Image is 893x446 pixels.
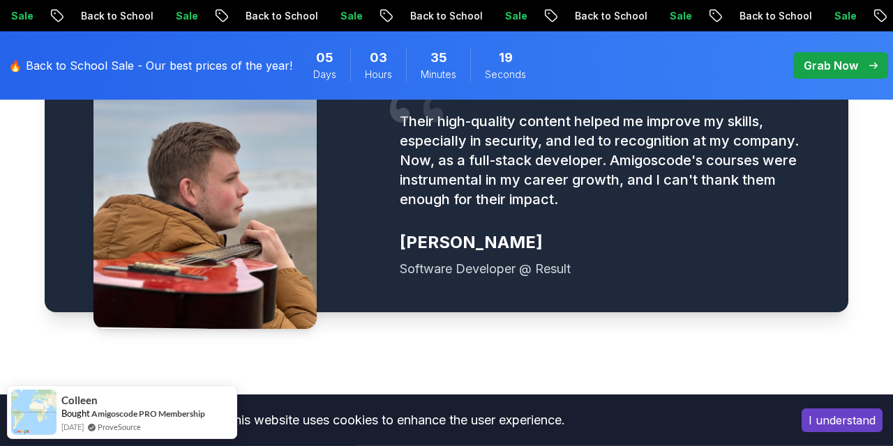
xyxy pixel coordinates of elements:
p: Sale [327,9,372,23]
div: This website uses cookies to enhance the user experience. [10,405,781,436]
img: Amir testimonial [93,61,317,329]
span: Days [313,68,336,82]
a: Amigoscode PRO Membership [91,408,205,419]
img: provesource social proof notification image [11,390,57,435]
span: 5 Days [316,48,333,68]
span: 3 Hours [370,48,387,68]
p: Back to School [726,9,821,23]
p: Sale [656,9,701,23]
p: Back to School [68,9,163,23]
div: [PERSON_NAME] [400,231,815,254]
div: Software Developer @ Result [400,259,815,279]
span: Colleen [61,394,98,406]
p: 🔥 Back to School Sale - Our best prices of the year! [8,57,292,74]
p: Their high-quality content helped me improve my skills, especially in security, and led to recogn... [400,111,815,209]
p: Back to School [562,9,656,23]
p: Sale [492,9,536,23]
p: Sale [821,9,866,23]
button: Accept cookies [802,408,883,432]
a: ProveSource [98,421,141,433]
span: Hours [365,68,392,82]
span: Bought [61,408,90,419]
p: Sale [163,9,207,23]
span: [DATE] [61,421,84,433]
p: Grab Now [804,57,858,74]
p: Back to School [232,9,327,23]
span: Seconds [485,68,526,82]
span: 35 Minutes [430,48,447,68]
span: Minutes [421,68,456,82]
span: 19 Seconds [499,48,513,68]
p: Back to School [397,9,492,23]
